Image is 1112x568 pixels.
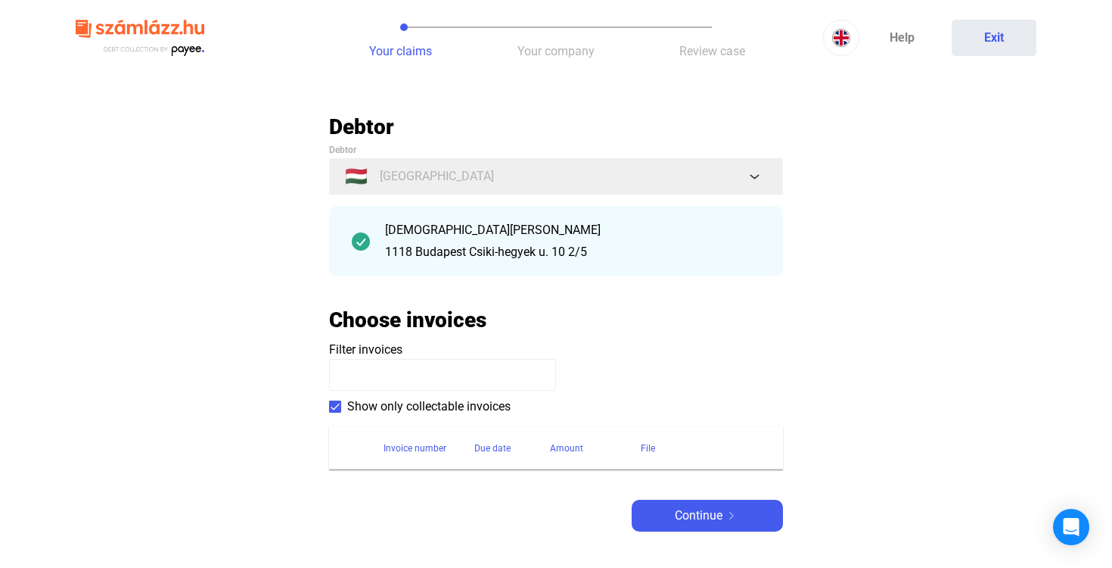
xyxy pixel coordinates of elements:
img: arrow-right-white [722,512,741,520]
div: Invoice number [384,439,446,457]
span: Debtor [329,145,356,155]
img: EN [832,29,850,47]
div: Due date [474,439,511,457]
button: EN [823,20,859,56]
h2: Debtor [329,114,783,140]
span: Show only collectable invoices [347,398,511,416]
h2: Choose invoices [329,307,486,333]
span: Filter invoices [329,342,402,357]
span: Your company [517,44,595,58]
div: File [641,439,765,457]
button: Continuearrow-right-white [632,500,783,532]
span: Review case [679,44,745,58]
span: Continue [675,507,722,525]
div: Invoice number [384,439,474,457]
span: [GEOGRAPHIC_DATA] [380,167,494,186]
div: Amount [550,439,641,457]
div: Open Intercom Messenger [1053,509,1089,545]
span: Your claims [369,44,432,58]
button: 🇭🇺[GEOGRAPHIC_DATA] [329,158,783,195]
div: Amount [550,439,583,457]
img: szamlazzhu-logo [76,14,204,63]
div: Due date [474,439,550,457]
button: Exit [952,20,1036,56]
div: 1118 Budapest Csiki-hegyek u. 10 2/5 [385,243,760,261]
span: 🇭🇺 [345,167,368,186]
img: checkmark-darker-green-circle [352,233,370,251]
div: [DEMOGRAPHIC_DATA][PERSON_NAME] [385,221,760,239]
a: Help [859,20,944,56]
div: File [641,439,655,457]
